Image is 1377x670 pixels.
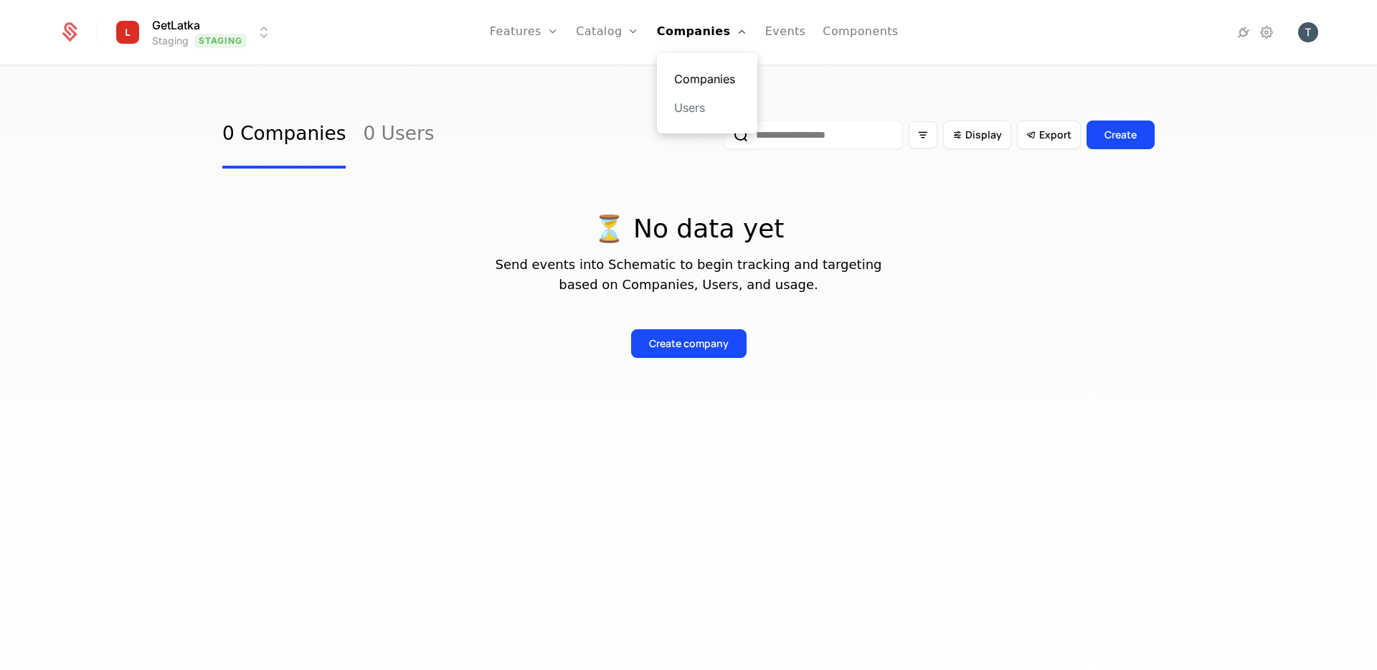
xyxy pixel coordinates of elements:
button: Filter options [909,121,937,148]
div: Create [1104,128,1137,142]
button: Open user button [1298,22,1318,42]
a: 0 Companies [222,101,346,169]
button: Display [943,121,1011,149]
a: 0 Users [363,101,434,169]
img: Tsovak Harutyunyan [1298,22,1318,42]
p: Send events into Schematic to begin tracking and targeting based on Companies, Users, and usage. [222,255,1155,295]
a: Companies [674,70,740,88]
img: GetLatka [110,15,145,49]
button: Create [1087,121,1155,149]
p: ⏳ No data yet [222,214,1155,243]
span: GetLatka [152,16,200,34]
a: Integrations [1235,24,1252,41]
div: Staging [152,34,189,48]
div: Create company [649,336,729,351]
a: Users [674,99,740,116]
span: Display [965,128,1002,142]
span: Staging [194,34,247,48]
span: Export [1039,128,1071,142]
a: Settings [1258,24,1275,41]
button: Export [1017,121,1081,149]
button: Select environment [115,16,273,48]
button: Create company [631,329,747,358]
